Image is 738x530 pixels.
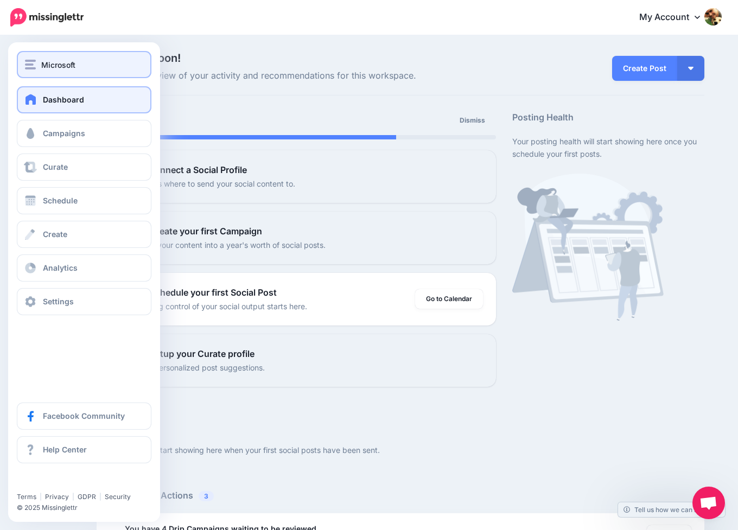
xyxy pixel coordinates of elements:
[17,254,151,282] a: Analytics
[512,135,704,160] p: Your posting health will start showing here once you schedule your first posts.
[688,67,694,70] img: arrow-down-white.png
[453,111,492,130] a: Dismiss
[97,419,704,433] h5: Performance
[43,411,125,420] span: Facebook Community
[43,229,67,239] span: Create
[415,289,483,309] a: Go to Calendar
[10,8,84,27] img: Missinglettr
[692,487,725,519] a: Open chat
[41,59,75,71] span: Microsoft
[139,164,247,175] b: 1. Connect a Social Profile
[43,196,78,205] span: Schedule
[17,51,151,78] button: Microsoft
[139,226,262,237] b: 2. Create your first Campaign
[17,120,151,147] a: Campaigns
[97,111,296,124] h5: Setup Progress
[139,239,326,251] p: Turn your content into a year's worth of social posts.
[43,263,78,272] span: Analytics
[43,162,68,171] span: Curate
[17,187,151,214] a: Schedule
[628,4,722,31] a: My Account
[199,491,214,501] span: 3
[97,69,497,83] span: Here's an overview of your activity and recommendations for this workspace.
[17,154,151,181] a: Curate
[43,297,74,306] span: Settings
[139,361,265,374] p: Get personalized post suggestions.
[17,477,101,488] iframe: Twitter Follow Button
[139,177,295,190] p: Tell us where to send your social content to.
[105,493,131,501] a: Security
[45,493,69,501] a: Privacy
[618,502,725,517] a: Tell us how we can improve
[139,287,277,298] b: 3. Schedule your first Social Post
[99,493,101,501] span: |
[43,445,87,454] span: Help Center
[17,502,160,513] li: © 2025 Missinglettr
[17,288,151,315] a: Settings
[25,60,36,69] img: menu.png
[72,493,74,501] span: |
[512,174,664,321] img: calendar-waiting.png
[17,436,151,463] a: Help Center
[139,348,255,359] b: 4. Setup your Curate profile
[97,489,704,502] h5: Recommended Actions
[97,444,704,456] p: Your metrics will start showing here when your first social posts have been sent.
[612,56,677,81] a: Create Post
[17,86,151,113] a: Dashboard
[40,493,42,501] span: |
[17,403,151,430] a: Facebook Community
[17,493,36,501] a: Terms
[78,493,96,501] a: GDPR
[43,95,84,104] span: Dashboard
[512,111,704,124] h5: Posting Health
[139,300,307,312] p: Taking control of your social output starts here.
[17,221,151,248] a: Create
[43,129,85,138] span: Campaigns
